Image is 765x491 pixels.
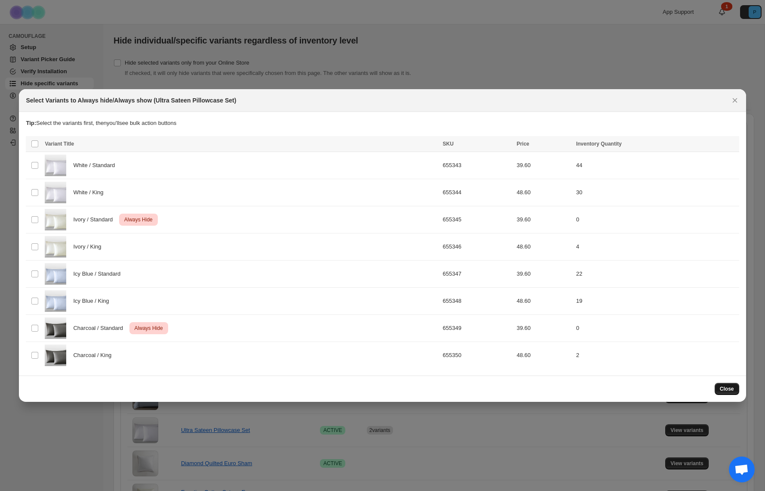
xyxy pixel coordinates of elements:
p: Select the variants first, then you'll see bulk action buttons [26,119,739,127]
strong: Tip: [26,120,36,126]
button: Close [729,94,741,106]
td: 655343 [440,152,514,179]
td: 39.60 [514,315,573,342]
span: Charcoal / King [73,351,116,360]
img: Ivory-pillowcase-set-Ultra-Sateen.jpg [45,209,66,230]
td: 30 [574,179,739,206]
a: Open chat [729,457,755,482]
td: 44 [574,152,739,179]
td: 39.60 [514,261,573,288]
span: SKU [443,141,454,147]
img: White-pillowcase-set-Ultra-Sateen.jpg [45,155,66,176]
td: 48.60 [514,288,573,315]
td: 48.60 [514,342,573,369]
span: Always Hide [133,323,165,333]
span: Ivory / Standard [73,215,117,224]
img: Ivory-pillowcase-set-Ultra-Sateen.jpg [45,236,66,258]
h2: Select Variants to Always hide/Always show (Ultra Sateen Pillowcase Set) [26,96,236,105]
span: Close [720,385,734,392]
td: 39.60 [514,206,573,233]
td: 655349 [440,315,514,342]
span: Ivory / King [73,242,106,251]
img: White-pillowcase-set-Ultra-Sateen.jpg [45,182,66,203]
td: 655350 [440,342,514,369]
td: 39.60 [514,152,573,179]
td: 655344 [440,179,514,206]
span: White / Standard [73,161,120,170]
span: Inventory Quantity [576,141,622,147]
td: 2 [574,342,739,369]
span: Charcoal / Standard [73,324,127,333]
img: Icyblue-pillowcase-set-Ultra-Sateen.jpg [45,263,66,285]
td: 48.60 [514,233,573,261]
td: 0 [574,315,739,342]
td: 655345 [440,206,514,233]
span: Always Hide [123,214,154,225]
img: Icyblue-pillowcase-set-Ultra-Sateen.jpg [45,290,66,312]
td: 655348 [440,288,514,315]
img: Charcoal-pillowcase-set-Ultra-Sateen.jpg [45,317,66,339]
td: 655346 [440,233,514,261]
span: Variant Title [45,141,74,147]
td: 4 [574,233,739,261]
img: Charcoal-pillowcase-set-Ultra-Sateen.jpg [45,345,66,366]
td: 655347 [440,261,514,288]
span: Icy Blue / Standard [73,270,125,278]
span: Price [516,141,529,147]
td: 0 [574,206,739,233]
span: Icy Blue / King [73,297,114,305]
button: Close [715,383,739,395]
span: White / King [73,188,108,197]
td: 22 [574,261,739,288]
td: 19 [574,288,739,315]
td: 48.60 [514,179,573,206]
